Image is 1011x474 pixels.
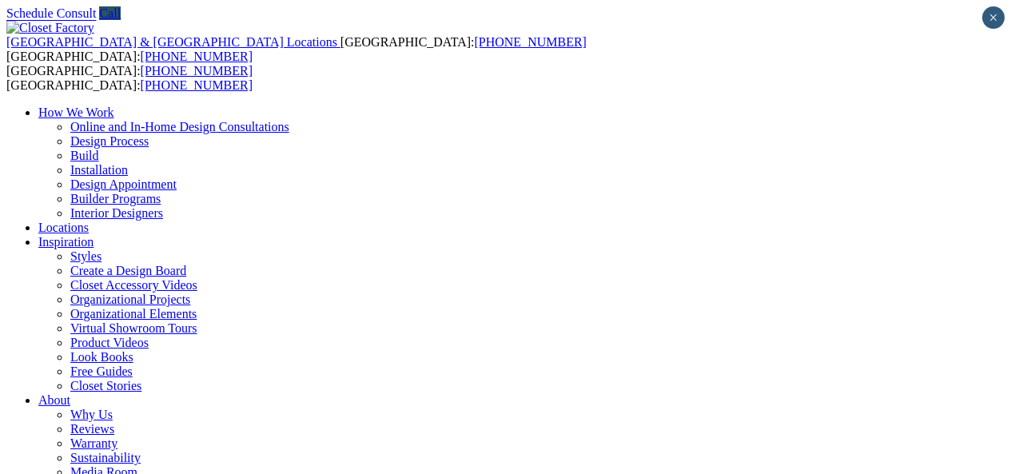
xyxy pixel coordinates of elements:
a: Build [70,149,99,162]
a: Inspiration [38,235,94,249]
a: Virtual Showroom Tours [70,321,197,335]
a: How We Work [38,106,114,119]
a: [PHONE_NUMBER] [141,64,253,78]
a: Design Appointment [70,177,177,191]
a: Closet Accessory Videos [70,278,197,292]
span: [GEOGRAPHIC_DATA]: [GEOGRAPHIC_DATA]: [6,35,587,63]
a: Free Guides [70,364,133,378]
a: Product Videos [70,336,149,349]
a: Organizational Projects [70,293,190,306]
a: Schedule Consult [6,6,96,20]
a: Warranty [70,436,117,450]
button: Close [982,6,1005,29]
a: Reviews [70,422,114,436]
a: Why Us [70,408,113,421]
a: Interior Designers [70,206,163,220]
a: Look Books [70,350,133,364]
a: Styles [70,249,101,263]
a: Organizational Elements [70,307,197,321]
a: Builder Programs [70,192,161,205]
a: [PHONE_NUMBER] [141,78,253,92]
img: Closet Factory [6,21,94,35]
a: Closet Stories [70,379,141,392]
a: [PHONE_NUMBER] [474,35,586,49]
a: [PHONE_NUMBER] [141,50,253,63]
span: [GEOGRAPHIC_DATA]: [GEOGRAPHIC_DATA]: [6,64,253,92]
a: Locations [38,221,89,234]
span: [GEOGRAPHIC_DATA] & [GEOGRAPHIC_DATA] Locations [6,35,337,49]
a: [GEOGRAPHIC_DATA] & [GEOGRAPHIC_DATA] Locations [6,35,340,49]
a: Call [99,6,121,20]
a: Sustainability [70,451,141,464]
a: Create a Design Board [70,264,186,277]
a: Design Process [70,134,149,148]
a: Online and In-Home Design Consultations [70,120,289,133]
a: Installation [70,163,128,177]
a: About [38,393,70,407]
